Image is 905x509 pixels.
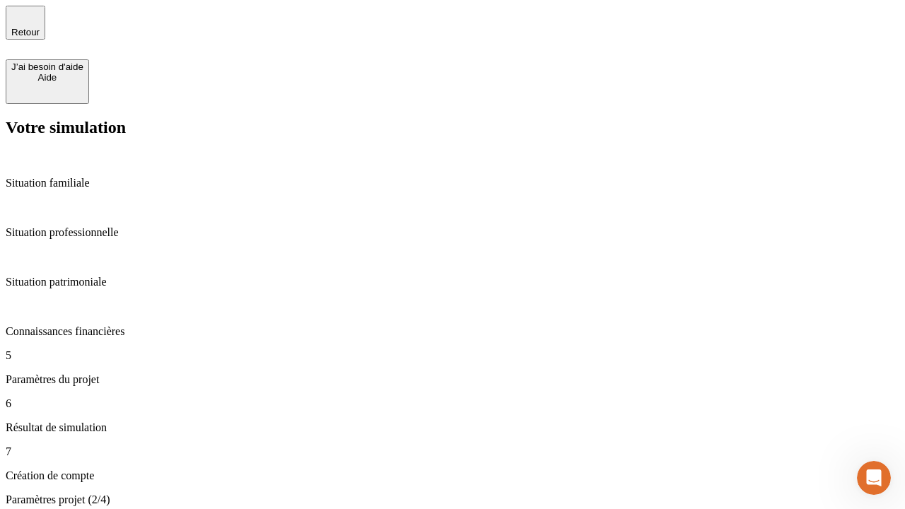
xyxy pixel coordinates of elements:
span: Retour [11,27,40,37]
p: Situation patrimoniale [6,276,899,288]
p: Situation familiale [6,177,899,189]
button: Retour [6,6,45,40]
p: Création de compte [6,469,899,482]
div: J’ai besoin d'aide [11,62,83,72]
button: J’ai besoin d'aideAide [6,59,89,104]
p: 5 [6,349,899,362]
p: Résultat de simulation [6,421,899,434]
p: Paramètres projet (2/4) [6,493,899,506]
h2: Votre simulation [6,118,899,137]
p: 6 [6,397,899,410]
p: 7 [6,445,899,458]
iframe: Intercom live chat [857,461,891,495]
p: Connaissances financières [6,325,899,338]
p: Situation professionnelle [6,226,899,239]
p: Paramètres du projet [6,373,899,386]
div: Aide [11,72,83,83]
